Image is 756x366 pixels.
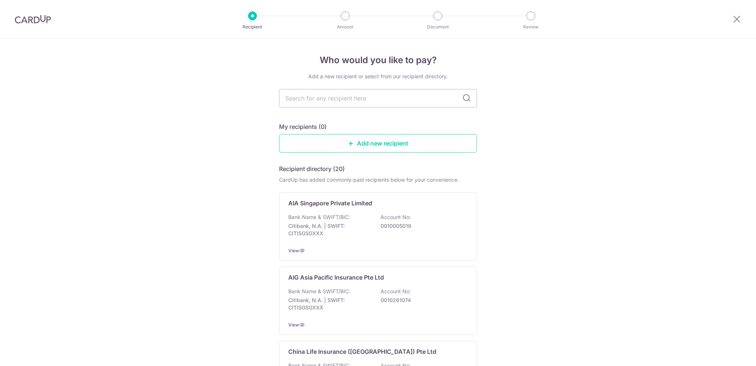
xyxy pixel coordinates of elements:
[279,89,477,107] input: Search for any recipient here
[709,344,749,362] iframe: Opens a widget where you can find more information
[288,288,350,295] p: Bank Name & SWIFT/BIC:
[279,73,477,80] div: Add a new recipient or select from our recipient directory.
[381,213,411,221] p: Account No:
[15,15,51,24] img: CardUp
[279,54,477,67] h4: Who would you like to pay?
[288,273,384,282] p: AIG Asia Pacific Insurance Pte Ltd
[288,297,371,311] p: Citibank, N.A. | SWIFT: CITISGSGXXX
[381,222,463,230] p: 0010005019
[225,23,280,31] p: Recipient
[318,23,372,31] p: Amount
[288,248,299,253] a: View
[504,23,558,31] p: Review
[410,23,465,31] p: Document
[279,164,345,173] h5: Recipient directory (20)
[381,288,411,295] p: Account No:
[279,134,477,153] a: Add new recipient
[288,199,372,208] p: AIA Singapore Private Limited
[288,347,436,356] p: China Life Insurance ([GEOGRAPHIC_DATA]) Pte Ltd
[279,122,327,131] h5: My recipients (0)
[381,297,463,304] p: 0010261074
[288,322,299,328] a: View
[288,213,350,221] p: Bank Name & SWIFT/BIC:
[279,176,477,184] div: CardUp has added commonly-paid recipients below for your convenience.
[288,222,371,237] p: Citibank, N.A. | SWIFT: CITISGSGXXX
